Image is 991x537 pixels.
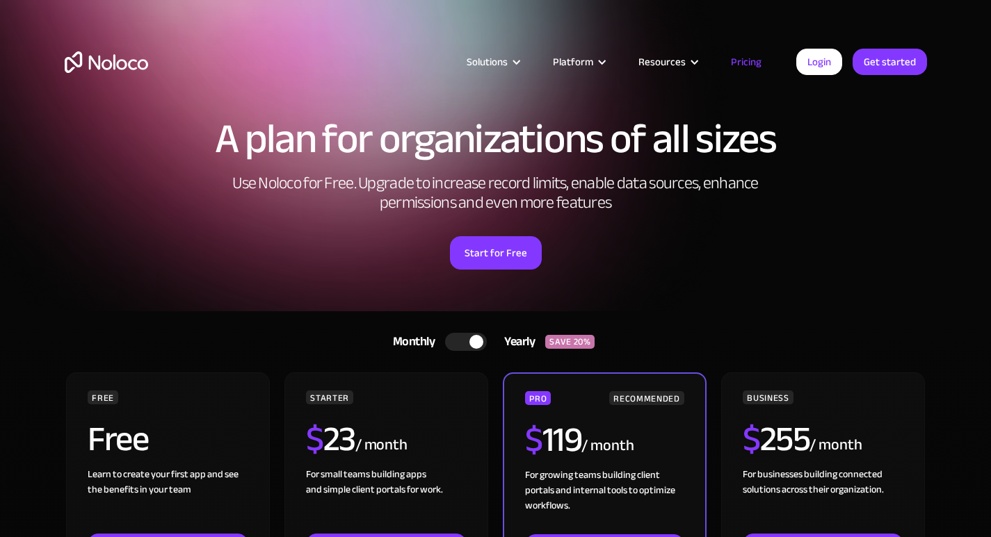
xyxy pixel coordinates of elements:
[487,331,545,352] div: Yearly
[581,435,634,457] div: / month
[306,422,355,456] h2: 23
[450,236,542,270] a: Start for Free
[88,467,248,534] div: Learn to create your first app and see the benefits in your team ‍
[553,53,593,71] div: Platform
[535,53,621,71] div: Platform
[743,390,793,404] div: BUSINESS
[306,406,323,472] span: $
[376,331,446,352] div: Monthly
[796,49,842,75] a: Login
[218,174,774,213] h2: Use Noloco for Free. Upgrade to increase record limits, enable data sources, enhance permissions ...
[809,434,862,456] div: / month
[853,49,927,75] a: Get started
[467,53,508,71] div: Solutions
[88,390,118,404] div: FREE
[545,335,595,349] div: SAVE 20%
[306,390,353,404] div: STARTER
[743,406,760,472] span: $
[525,407,542,472] span: $
[449,53,535,71] div: Solutions
[743,422,809,456] h2: 255
[65,118,927,160] h1: A plan for organizations of all sizes
[355,434,408,456] div: / month
[525,468,684,534] div: For growing teams building client portals and internal tools to optimize workflows.
[525,391,551,405] div: PRO
[609,391,684,405] div: RECOMMENDED
[525,422,581,457] h2: 119
[743,467,903,534] div: For businesses building connected solutions across their organization. ‍
[621,53,714,71] div: Resources
[638,53,686,71] div: Resources
[65,51,148,73] a: home
[714,53,779,71] a: Pricing
[88,422,148,456] h2: Free
[306,467,466,534] div: For small teams building apps and simple client portals for work. ‍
